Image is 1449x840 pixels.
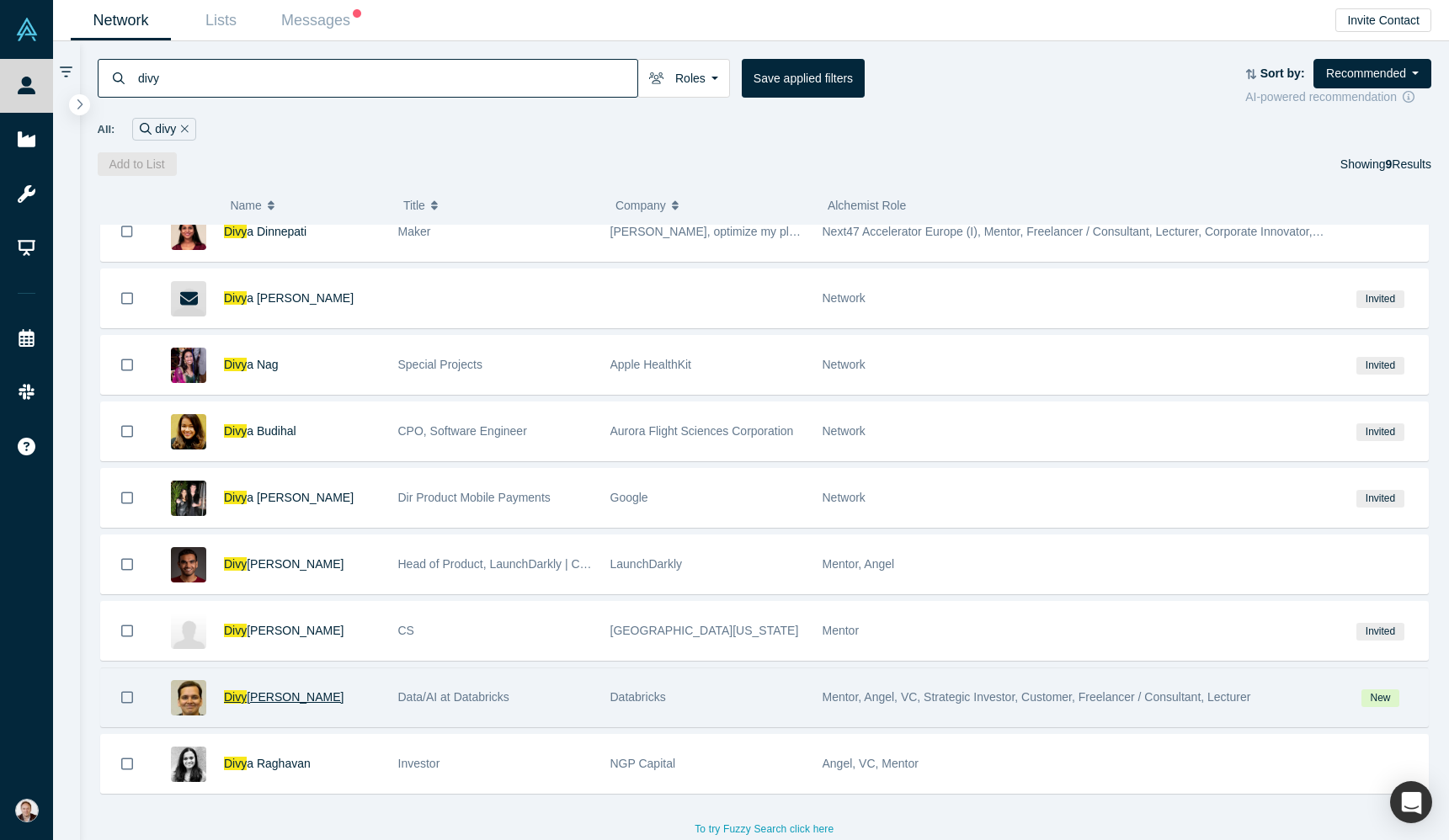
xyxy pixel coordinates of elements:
[15,799,39,822] img: Alex Shevelenko's Account
[224,358,279,371] a: Divya Nag
[247,690,344,704] span: [PERSON_NAME]
[398,424,527,438] span: CPO, Software Engineer
[247,358,278,371] span: a Nag
[171,481,206,516] img: Divya Agarwalla's Profile Image
[132,118,196,141] div: divy
[247,557,344,571] span: [PERSON_NAME]
[637,59,730,98] button: Roles
[1361,689,1399,707] span: New
[1356,490,1404,508] span: Invited
[224,291,354,305] a: Divya [PERSON_NAME]
[247,225,306,238] span: a Dinnepati
[224,557,247,571] span: Divy
[171,414,206,449] img: Divya Budihal's Profile Image
[224,491,354,504] a: Divya [PERSON_NAME]
[271,1,371,40] a: Messages
[615,188,810,223] button: Company
[176,120,189,139] button: Remove Filter
[398,624,414,637] span: CS
[101,402,153,460] button: Bookmark
[610,491,648,504] span: Google
[247,757,311,770] span: a Raghavan
[171,1,271,40] a: Lists
[101,336,153,394] button: Bookmark
[98,152,177,176] button: Add to List
[823,358,866,371] span: Network
[823,225,1367,238] span: Next47 Accelerator Europe (I), Mentor, Freelancer / Consultant, Lecturer, Corporate Innovator, Cu...
[1335,8,1431,32] button: Invite Contact
[610,424,794,438] span: Aurora Flight Sciences Corporation
[224,424,296,438] a: Divya Budihal
[224,624,247,637] span: Divy
[136,58,637,98] input: Search by name, title, company, summary, expertise, investment criteria or topics of focus
[610,557,683,571] span: LaunchDarkly
[398,757,440,770] span: Investor
[224,291,247,305] span: Divy
[1386,157,1431,171] span: Results
[171,348,206,383] img: Divya Nag's Profile Image
[101,735,153,793] button: Bookmark
[224,690,247,704] span: Divy
[224,624,344,637] a: Divy[PERSON_NAME]
[71,1,171,40] a: Network
[98,121,115,138] span: All:
[828,199,906,212] span: Alchemist Role
[101,668,153,726] button: Bookmark
[101,469,153,527] button: Bookmark
[823,424,866,438] span: Network
[823,757,919,770] span: Angel, VC, Mentor
[1260,66,1305,80] strong: Sort by:
[230,188,261,223] span: Name
[224,358,247,371] span: Divy
[1313,59,1431,88] button: Recommended
[1386,157,1393,171] strong: 9
[610,690,666,704] span: Databricks
[823,491,866,504] span: Network
[224,225,247,238] span: Divy
[398,225,431,238] span: Maker
[610,225,809,238] span: [PERSON_NAME], optimize my plant!
[101,602,153,660] button: Bookmark
[403,188,598,223] button: Title
[683,818,845,840] button: To try Fuzzy Search click here
[1340,152,1431,176] div: Showing
[224,225,306,238] a: Divya Dinnepati
[247,291,354,305] span: a [PERSON_NAME]
[101,269,153,327] button: Bookmark
[230,188,386,223] button: Name
[615,188,666,223] span: Company
[247,491,354,504] span: a [PERSON_NAME]
[224,424,247,438] span: Divy
[1245,88,1431,106] div: AI-powered recommendation
[224,557,344,571] a: Divy[PERSON_NAME]
[1356,290,1404,308] span: Invited
[610,757,676,770] span: NGP Capital
[823,291,866,305] span: Network
[1356,623,1404,641] span: Invited
[398,491,551,504] span: Dir Product Mobile Payments
[823,624,860,637] span: Mentor
[224,690,344,704] a: Divy[PERSON_NAME]
[823,557,895,571] span: Mentor, Angel
[224,757,247,770] span: Divy
[247,424,296,438] span: a Budihal
[742,59,865,98] button: Save applied filters
[171,747,206,782] img: Divya Raghavan's Profile Image
[398,557,871,571] span: Head of Product, LaunchDarkly | Co-founder & CEO at Houseware (acq. by LaunchDarkly)
[171,680,206,715] img: Divy Menghani's Profile Image
[1356,357,1404,375] span: Invited
[101,535,153,593] button: Bookmark
[101,202,153,261] button: Bookmark
[398,358,482,371] span: Special Projects
[398,690,509,704] span: Data/AI at Databricks
[171,614,206,649] img: Divyansh Sharma's Profile Image
[403,188,425,223] span: Title
[15,18,39,41] img: Alchemist Vault Logo
[823,690,1251,704] span: Mentor, Angel, VC, Strategic Investor, Customer, Freelancer / Consultant, Lecturer
[247,624,344,637] span: [PERSON_NAME]
[171,547,206,582] img: Divyansh Saini's Profile Image
[224,757,311,770] a: Divya Raghavan
[610,624,799,637] span: [GEOGRAPHIC_DATA][US_STATE]
[224,491,247,504] span: Divy
[1356,423,1404,441] span: Invited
